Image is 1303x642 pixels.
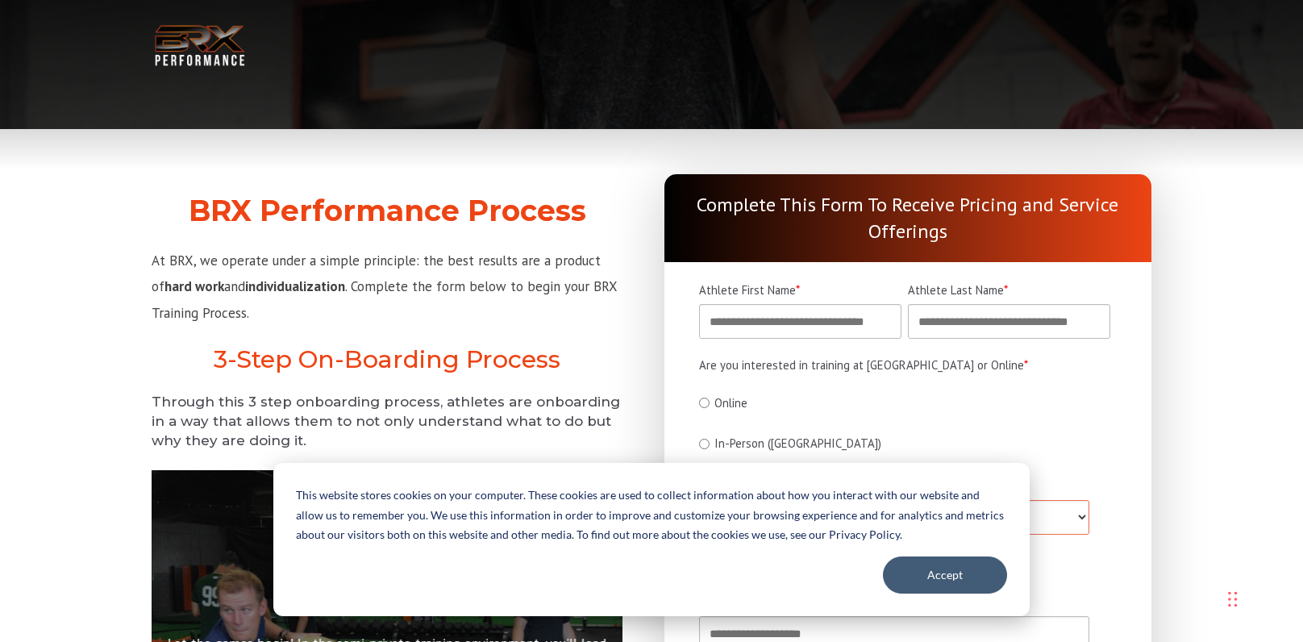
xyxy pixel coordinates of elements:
span: . Complete the form below to begin your BRX Training Process. [152,277,617,321]
span: Athlete Last Name [908,282,1004,298]
strong: individualization [245,277,345,295]
iframe: Chat Widget [1216,555,1303,642]
span: At BRX, we operate under a simple principle: the best results are a product of [152,252,601,295]
span: Are you interested in training at [GEOGRAPHIC_DATA] or Online [699,357,1024,373]
span: Athlete First Name [699,282,796,298]
input: In-Person ([GEOGRAPHIC_DATA]) [699,439,710,449]
h2: BRX Performance Process [152,194,622,228]
span: and [224,277,245,295]
strong: hard work [164,277,224,295]
span: In-Person ([GEOGRAPHIC_DATA]) [714,436,881,451]
span: Online [714,395,747,411]
input: Online [699,398,710,408]
p: This website stores cookies on your computer. These cookies are used to collect information about... [296,486,1007,545]
h5: Through this 3 step onboarding process, athletes are onboarding in a way that allows them to not ... [152,393,622,450]
img: BRX Transparent Logo-2 [152,21,248,70]
div: Cookie banner [273,463,1030,616]
h2: 3-Step On-Boarding Process [152,345,622,374]
div: Drag [1228,575,1238,623]
button: Accept [883,557,1007,594]
div: Complete This Form To Receive Pricing and Service Offerings [664,174,1151,262]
